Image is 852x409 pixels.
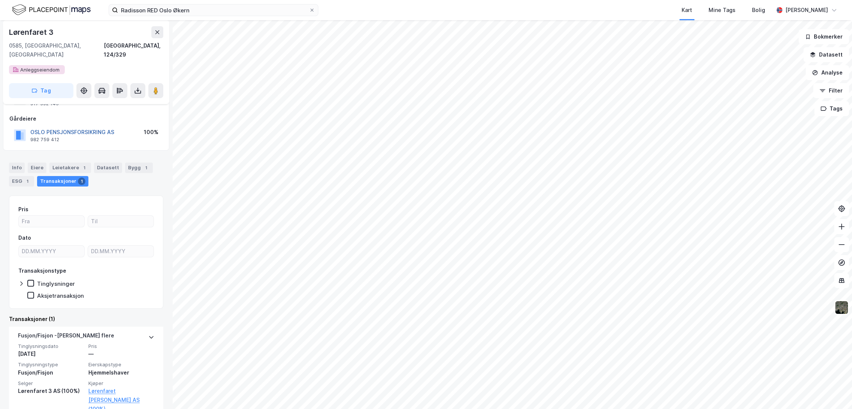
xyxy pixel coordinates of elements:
[785,6,828,15] div: [PERSON_NAME]
[9,176,34,187] div: ESG
[18,368,84,377] div: Fusjon/Fisjon
[37,292,84,299] div: Aksjetransaksjon
[37,280,75,287] div: Tinglysninger
[19,246,84,257] input: DD.MM.YYYY
[18,349,84,358] div: [DATE]
[798,29,849,44] button: Bokmerker
[803,47,849,62] button: Datasett
[18,361,84,368] span: Tinglysningstype
[9,315,163,324] div: Transaksjoner (1)
[18,387,84,396] div: Lørenfaret 3 AS (100%)
[144,128,158,137] div: 100%
[104,41,163,59] div: [GEOGRAPHIC_DATA], 124/329
[28,163,46,173] div: Eiere
[88,349,154,358] div: —
[813,83,849,98] button: Filter
[78,178,85,185] div: 1
[9,83,73,98] button: Tag
[806,65,849,80] button: Analyse
[9,41,104,59] div: 0585, [GEOGRAPHIC_DATA], [GEOGRAPHIC_DATA]
[12,3,91,16] img: logo.f888ab2527a4732fd821a326f86c7f29.svg
[30,137,59,143] div: 982 759 412
[18,266,66,275] div: Transaksjonstype
[88,343,154,349] span: Pris
[682,6,692,15] div: Kart
[81,164,88,172] div: 1
[88,216,154,227] input: Til
[37,176,88,187] div: Transaksjoner
[814,101,849,116] button: Tags
[24,178,31,185] div: 1
[18,331,114,343] div: Fusjon/Fisjon - [PERSON_NAME] flere
[88,368,154,377] div: Hjemmelshaver
[815,373,852,409] iframe: Chat Widget
[88,361,154,368] span: Eierskapstype
[709,6,736,15] div: Mine Tags
[834,300,849,315] img: 9k=
[49,163,91,173] div: Leietakere
[18,380,84,387] span: Selger
[19,216,84,227] input: Fra
[9,163,25,173] div: Info
[752,6,765,15] div: Bolig
[815,373,852,409] div: Kontrollprogram for chat
[9,26,55,38] div: Lørenfaret 3
[142,164,150,172] div: 1
[18,205,28,214] div: Pris
[94,163,122,173] div: Datasett
[118,4,309,16] input: Søk på adresse, matrikkel, gårdeiere, leietakere eller personer
[88,246,154,257] input: DD.MM.YYYY
[9,114,163,123] div: Gårdeiere
[125,163,153,173] div: Bygg
[18,343,84,349] span: Tinglysningsdato
[88,380,154,387] span: Kjøper
[18,233,31,242] div: Dato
